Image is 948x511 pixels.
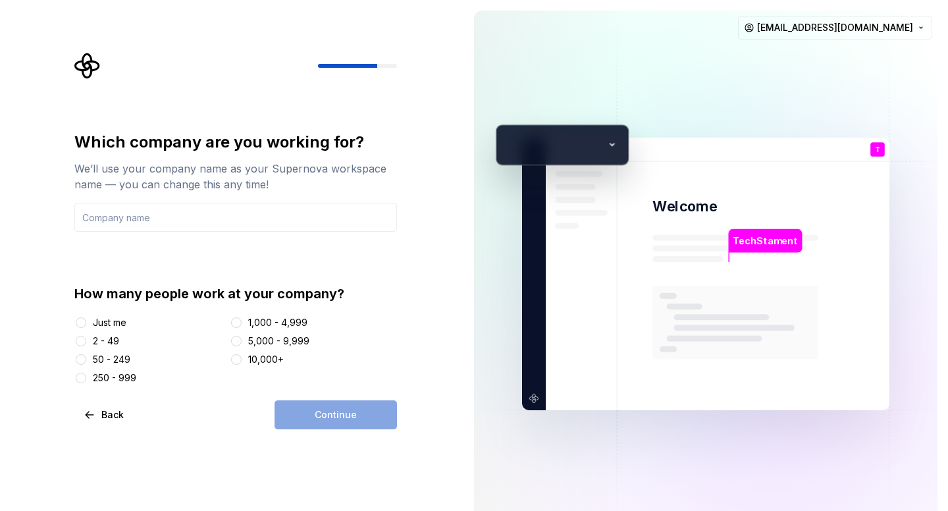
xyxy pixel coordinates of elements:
[757,21,913,34] span: [EMAIL_ADDRESS][DOMAIN_NAME]
[74,400,135,429] button: Back
[74,161,397,192] div: We’ll use your company name as your Supernova workspace name — you can change this any time!
[248,316,307,329] div: 1,000 - 4,999
[74,284,397,303] div: How many people work at your company?
[248,335,309,348] div: 5,000 - 9,999
[93,371,136,385] div: 250 - 999
[93,353,130,366] div: 50 - 249
[93,316,126,329] div: Just me
[74,53,101,79] svg: Supernova Logo
[93,335,119,348] div: 2 - 49
[733,234,797,248] p: TechStament
[101,408,124,421] span: Back
[738,16,932,40] button: [EMAIL_ADDRESS][DOMAIN_NAME]
[74,132,397,153] div: Which company are you working for?
[248,353,284,366] div: 10,000+
[652,197,717,216] p: Welcome
[74,203,397,232] input: Company name
[875,146,880,153] p: T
